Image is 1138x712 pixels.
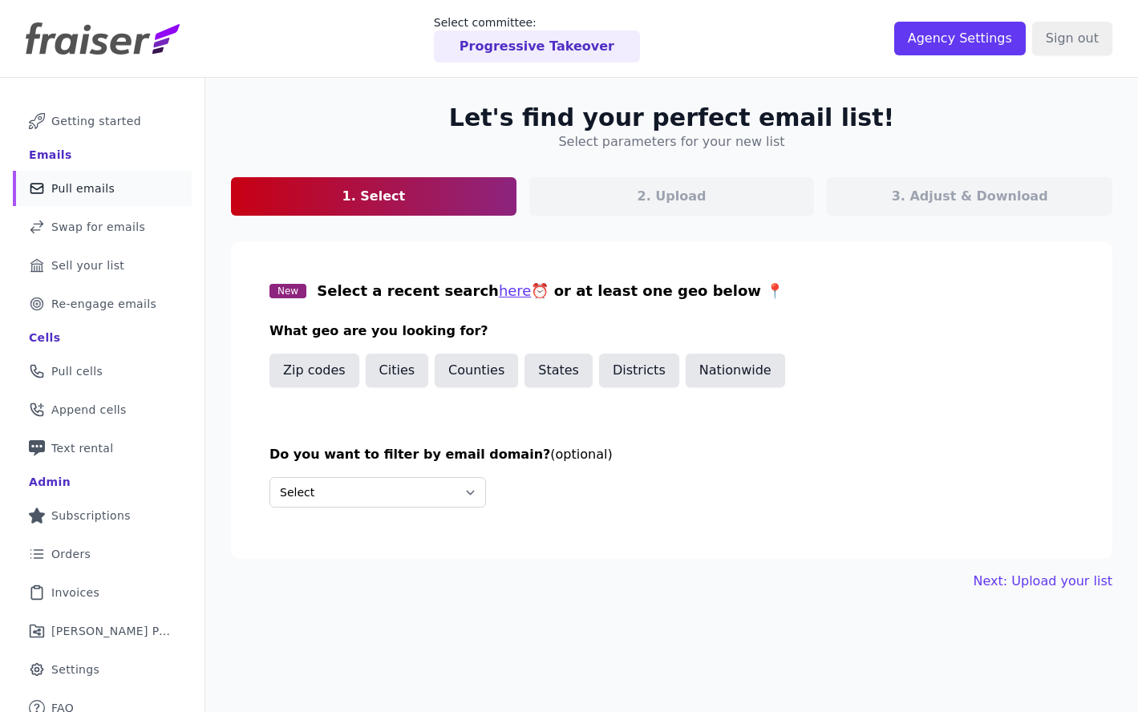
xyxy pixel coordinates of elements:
[51,623,172,639] span: [PERSON_NAME] Performance
[13,103,192,139] a: Getting started
[26,22,180,55] img: Fraiser Logo
[434,14,640,30] p: Select committee:
[13,652,192,687] a: Settings
[558,132,784,152] h4: Select parameters for your new list
[51,440,114,456] span: Text rental
[435,354,518,387] button: Counties
[231,177,516,216] a: 1. Select
[51,296,156,312] span: Re-engage emails
[550,447,612,462] span: (optional)
[51,257,124,273] span: Sell your list
[29,474,71,490] div: Admin
[524,354,593,387] button: States
[434,14,640,63] a: Select committee: Progressive Takeover
[1032,22,1112,55] input: Sign out
[638,187,707,206] p: 2. Upload
[894,22,1026,55] input: Agency Settings
[51,661,99,678] span: Settings
[51,546,91,562] span: Orders
[269,322,1074,341] h3: What geo are you looking for?
[51,180,115,196] span: Pull emails
[29,147,72,163] div: Emails
[13,354,192,389] a: Pull cells
[342,187,406,206] p: 1. Select
[892,187,1048,206] p: 3. Adjust & Download
[13,575,192,610] a: Invoices
[366,354,429,387] button: Cities
[317,282,784,299] span: Select a recent search ⏰ or at least one geo below 📍
[51,113,141,129] span: Getting started
[974,572,1112,591] button: Next: Upload your list
[51,219,145,235] span: Swap for emails
[51,363,103,379] span: Pull cells
[13,431,192,466] a: Text rental
[269,447,550,462] span: Do you want to filter by email domain?
[13,498,192,533] a: Subscriptions
[269,354,359,387] button: Zip codes
[13,209,192,245] a: Swap for emails
[29,330,60,346] div: Cells
[13,392,192,427] a: Append cells
[13,248,192,283] a: Sell your list
[449,103,894,132] h2: Let's find your perfect email list!
[51,508,131,524] span: Subscriptions
[686,354,785,387] button: Nationwide
[13,536,192,572] a: Orders
[499,280,532,302] button: here
[51,585,99,601] span: Invoices
[51,402,127,418] span: Append cells
[460,37,614,56] p: Progressive Takeover
[599,354,679,387] button: Districts
[269,284,306,298] span: New
[13,613,192,649] a: [PERSON_NAME] Performance
[13,171,192,206] a: Pull emails
[13,286,192,322] a: Re-engage emails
